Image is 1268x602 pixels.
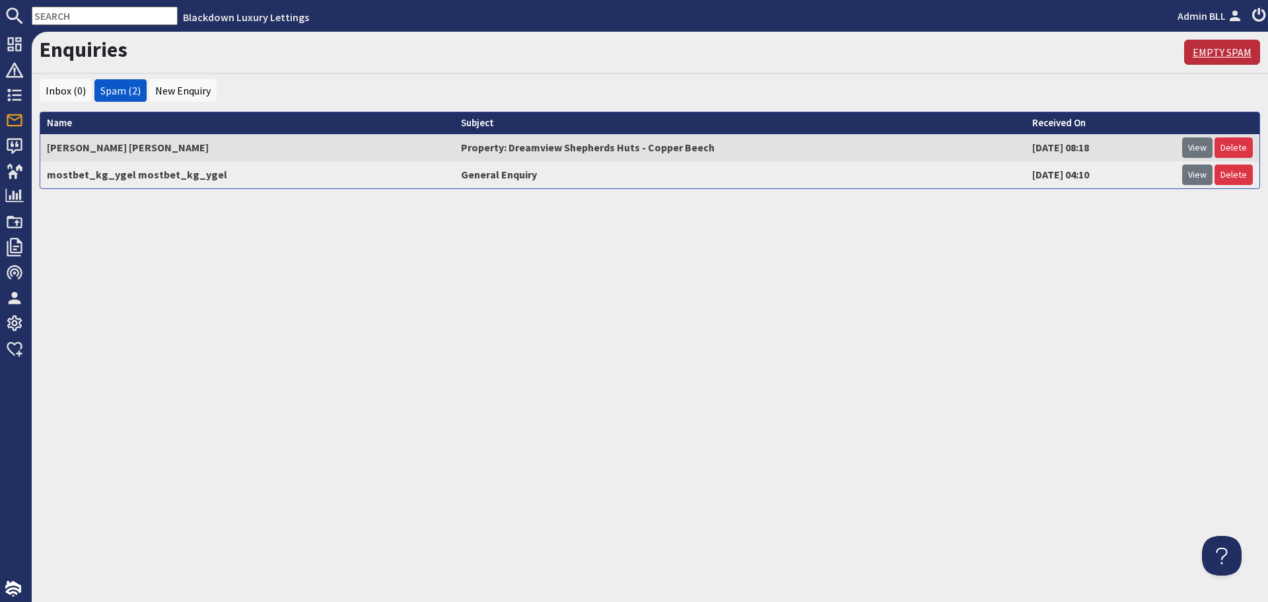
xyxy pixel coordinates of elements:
a: Empty Spam [1184,40,1260,65]
th: Received On [1026,112,1176,134]
a: Spam (2) [100,84,141,97]
a: Inbox (0) [46,84,86,97]
a: Delete [1215,165,1253,185]
a: Admin BLL [1178,8,1244,24]
th: Subject [454,112,1026,134]
th: Name [40,112,454,134]
iframe: Toggle Customer Support [1202,536,1242,576]
td: Property: Dreamview Shepherds Huts - Copper Beech [454,134,1026,161]
td: [DATE] 04:10 [1026,161,1176,188]
a: New Enquiry [155,84,211,97]
td: [PERSON_NAME] [PERSON_NAME] [40,134,454,161]
td: [DATE] 08:18 [1026,134,1176,161]
img: staytech_i_w-64f4e8e9ee0a9c174fd5317b4b171b261742d2d393467e5bdba4413f4f884c10.svg [5,581,21,597]
input: SEARCH [32,7,178,25]
a: View [1182,137,1213,158]
a: Enquiries [40,36,127,63]
a: Delete [1215,137,1253,158]
a: View [1182,165,1213,185]
td: General Enquiry [454,161,1026,188]
a: Blackdown Luxury Lettings [183,11,309,24]
td: mostbet_kg_ygel mostbet_kg_ygel [40,161,454,188]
